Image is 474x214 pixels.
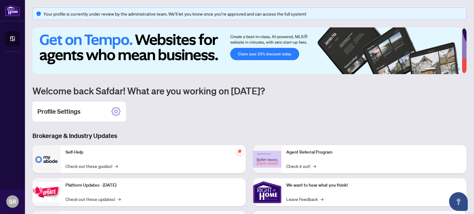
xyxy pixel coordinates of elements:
p: Agent Referral Program [286,149,462,156]
img: logo [5,5,20,16]
button: 5 [453,68,455,70]
img: Self-Help [32,145,60,173]
button: 4 [448,68,450,70]
a: Check out these guides!→ [65,163,118,169]
button: 1 [425,68,435,70]
div: Your profile is currently under review by the administrative team. We’ll let you know once you’re... [43,10,462,17]
span: → [115,163,118,169]
span: pushpin [236,148,243,155]
span: → [313,163,316,169]
img: Platform Updates - July 21, 2025 [32,182,60,202]
span: → [118,196,121,202]
p: We want to hear what you think! [286,182,462,189]
button: 3 [443,68,445,70]
a: Check out these updates!→ [65,196,121,202]
button: 2 [438,68,440,70]
a: Check it out!→ [286,163,316,169]
span: info-circle [36,12,41,16]
img: Agent Referral Program [253,151,281,168]
h1: Welcome back Safdar! What are you working on [DATE]? [32,85,467,97]
p: Platform Updates - [DATE] [65,182,241,189]
span: SR [9,197,16,206]
button: Open asap [449,192,468,211]
button: 6 [458,68,460,70]
p: Self-Help [65,149,241,156]
a: Leave Feedback→ [286,196,323,202]
h3: Brokerage & Industry Updates [32,131,467,140]
img: We want to hear what you think! [253,178,281,206]
img: Slide 0 [32,27,462,74]
h2: Profile Settings [37,107,80,116]
span: → [320,196,323,202]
